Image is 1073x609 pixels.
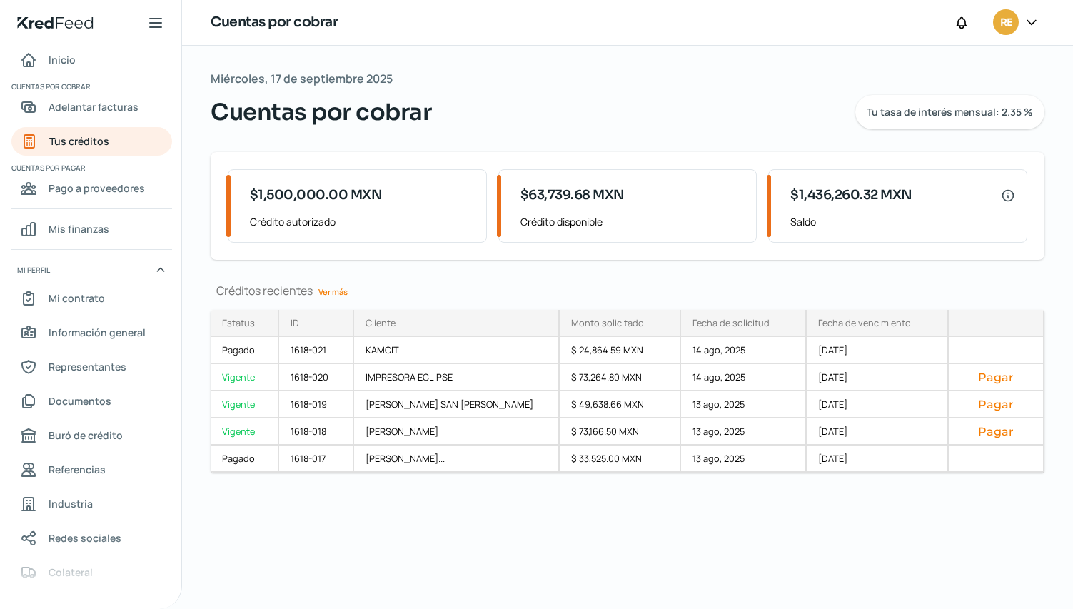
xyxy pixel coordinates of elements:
[49,426,123,444] span: Buró de crédito
[211,364,279,391] a: Vigente
[11,558,172,587] a: Colateral
[11,421,172,450] a: Buró de crédito
[49,323,146,341] span: Información general
[354,337,559,364] div: KAMCIT
[807,446,948,473] div: [DATE]
[681,446,807,473] div: 13 ago, 2025
[520,186,625,205] span: $63,739.68 MXN
[807,418,948,446] div: [DATE]
[790,213,1015,231] span: Saldo
[354,364,559,391] div: IMPRESORA ECLIPSE
[49,358,126,376] span: Representantes
[681,364,807,391] div: 14 ago, 2025
[49,179,145,197] span: Pago a proveedores
[279,446,354,473] div: 1618-017
[681,337,807,364] div: 14 ago, 2025
[49,98,138,116] span: Adelantar facturas
[560,418,681,446] div: $ 73,166.50 MXN
[11,93,172,121] a: Adelantar facturas
[560,364,681,391] div: $ 73,264.80 MXN
[279,337,354,364] div: 1618-021
[49,51,76,69] span: Inicio
[520,213,745,231] span: Crédito disponible
[49,495,93,513] span: Industria
[49,392,111,410] span: Documentos
[354,418,559,446] div: [PERSON_NAME]
[11,524,172,553] a: Redes sociales
[211,391,279,418] a: Vigente
[960,397,1032,411] button: Pagar
[211,418,279,446] a: Vigente
[211,337,279,364] a: Pagado
[11,161,170,174] span: Cuentas por pagar
[11,387,172,416] a: Documentos
[211,95,431,129] span: Cuentas por cobrar
[11,127,172,156] a: Tus créditos
[250,186,383,205] span: $1,500,000.00 MXN
[960,370,1032,384] button: Pagar
[807,337,948,364] div: [DATE]
[960,424,1032,438] button: Pagar
[354,391,559,418] div: [PERSON_NAME] SAN [PERSON_NAME]
[211,283,1044,298] div: Créditos recientes
[11,80,170,93] span: Cuentas por cobrar
[571,316,644,329] div: Monto solicitado
[279,391,354,418] div: 1618-019
[49,289,105,307] span: Mi contrato
[867,107,1033,117] span: Tu tasa de interés mensual: 2.35 %
[681,391,807,418] div: 13 ago, 2025
[11,174,172,203] a: Pago a proveedores
[366,316,396,329] div: Cliente
[11,490,172,518] a: Industria
[681,418,807,446] div: 13 ago, 2025
[1000,14,1012,31] span: RE
[11,284,172,313] a: Mi contrato
[692,316,770,329] div: Fecha de solicitud
[807,364,948,391] div: [DATE]
[49,132,109,150] span: Tus créditos
[313,281,353,303] a: Ver más
[211,12,338,33] h1: Cuentas por cobrar
[560,391,681,418] div: $ 49,638.66 MXN
[17,263,50,276] span: Mi perfil
[211,69,393,89] span: Miércoles, 17 de septiembre 2025
[49,563,93,581] span: Colateral
[560,337,681,364] div: $ 24,864.59 MXN
[250,213,475,231] span: Crédito autorizado
[11,46,172,74] a: Inicio
[211,446,279,473] a: Pagado
[49,220,109,238] span: Mis finanzas
[279,364,354,391] div: 1618-020
[11,318,172,347] a: Información general
[11,215,172,243] a: Mis finanzas
[11,353,172,381] a: Representantes
[49,529,121,547] span: Redes sociales
[279,418,354,446] div: 1618-018
[818,316,911,329] div: Fecha de vencimiento
[222,316,255,329] div: Estatus
[291,316,299,329] div: ID
[11,456,172,484] a: Referencias
[807,391,948,418] div: [DATE]
[354,446,559,473] div: [PERSON_NAME]...
[790,186,912,205] span: $1,436,260.32 MXN
[560,446,681,473] div: $ 33,525.00 MXN
[49,460,106,478] span: Referencias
